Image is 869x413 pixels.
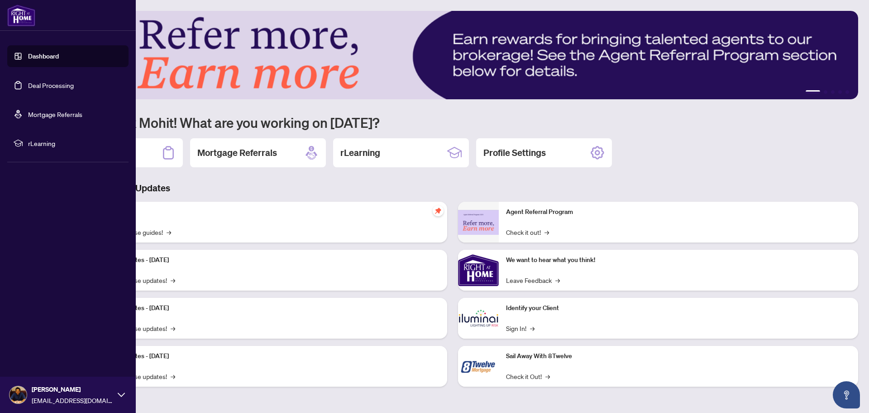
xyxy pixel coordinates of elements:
[340,146,380,159] h2: rLearning
[483,146,546,159] h2: Profile Settings
[95,207,440,217] p: Self-Help
[433,205,444,216] span: pushpin
[845,90,849,94] button: 5
[458,346,499,387] img: Sail Away With 8Twelve
[506,371,550,381] a: Check it Out!→
[28,110,82,118] a: Mortgage Referrals
[824,90,827,94] button: 2
[47,114,858,131] h1: Welcome back Mohit! What are you working on [DATE]?
[95,255,440,265] p: Platform Updates - [DATE]
[10,386,27,403] img: Profile Icon
[506,323,535,333] a: Sign In!→
[506,351,851,361] p: Sail Away With 8Twelve
[28,81,74,89] a: Deal Processing
[32,384,113,394] span: [PERSON_NAME]
[544,227,549,237] span: →
[555,275,560,285] span: →
[171,371,175,381] span: →
[506,255,851,265] p: We want to hear what you think!
[458,250,499,291] img: We want to hear what you think!
[506,303,851,313] p: Identify your Client
[197,146,277,159] h2: Mortgage Referrals
[458,298,499,339] img: Identify your Client
[171,323,175,333] span: →
[458,210,499,235] img: Agent Referral Program
[506,227,549,237] a: Check it out!→
[32,395,113,405] span: [EMAIL_ADDRESS][DOMAIN_NAME]
[47,11,858,99] img: Slide 0
[95,351,440,361] p: Platform Updates - [DATE]
[167,227,171,237] span: →
[506,207,851,217] p: Agent Referral Program
[831,90,835,94] button: 3
[545,371,550,381] span: →
[506,275,560,285] a: Leave Feedback→
[7,5,35,26] img: logo
[47,182,858,194] h3: Brokerage & Industry Updates
[806,90,820,94] button: 1
[171,275,175,285] span: →
[530,323,535,333] span: →
[28,52,59,60] a: Dashboard
[95,303,440,313] p: Platform Updates - [DATE]
[28,138,122,148] span: rLearning
[838,90,842,94] button: 4
[833,381,860,408] button: Open asap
